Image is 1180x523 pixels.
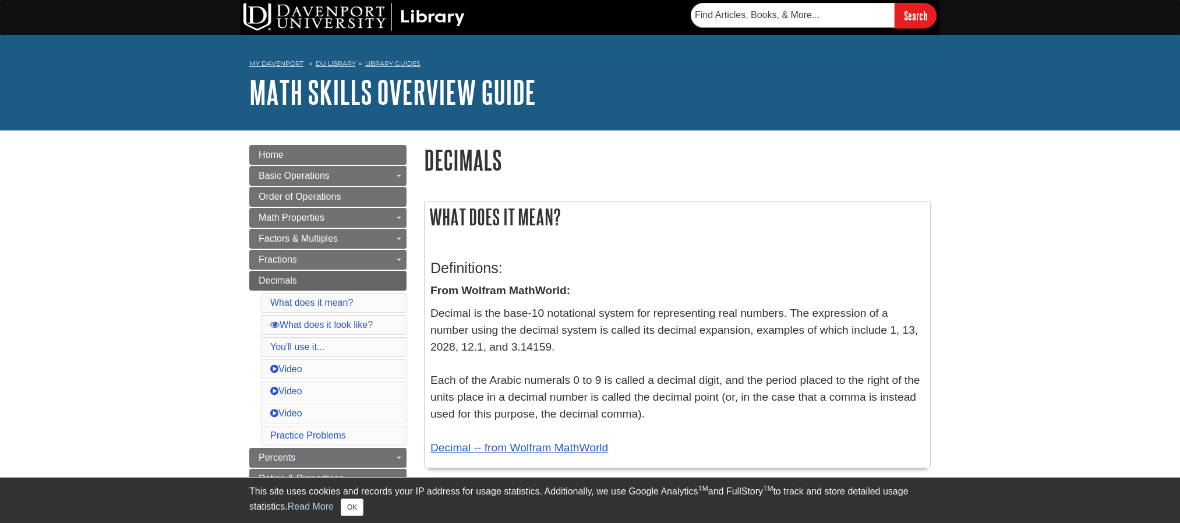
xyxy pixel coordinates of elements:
a: Math Skills Overview Guide [249,74,536,110]
span: Percents [259,453,295,462]
sup: TM [698,485,708,493]
a: Library Guides [365,59,421,68]
span: Home [259,150,284,160]
span: Fractions [259,255,297,264]
a: Read More [288,501,334,511]
a: Decimal -- from Wolfram MathWorld [430,441,608,454]
h3: Definitions: [430,260,924,277]
a: You'll use it... [270,342,324,352]
div: This site uses cookies and records your IP address for usage statistics. Additionally, we use Goo... [249,485,931,516]
a: Video [270,408,302,418]
h1: Decimals [424,145,931,175]
button: Close [341,499,363,516]
a: Ratios & Proportions [249,469,407,489]
a: Percents [249,448,407,468]
span: Math Properties [259,213,324,222]
input: Find Articles, Books, & More... [691,3,895,27]
a: Practice Problems [270,430,346,440]
a: DU Library [316,59,356,68]
a: Factors & Multiples [249,229,407,249]
a: My Davenport [249,59,303,69]
input: Search [895,3,937,28]
a: What does it mean? [270,298,353,308]
span: Decimals [259,275,297,285]
span: Basic Operations [259,171,330,181]
nav: breadcrumb [249,56,931,75]
span: Ratios & Proportions [259,473,344,483]
a: Order of Operations [249,187,407,207]
form: Searches DU Library's articles, books, and more [691,3,937,28]
a: Video [270,364,302,374]
a: Math Properties [249,208,407,228]
p: Decimal is the base-10 notational system for representing real numbers. The expression of a numbe... [430,305,924,456]
sup: TM [763,485,773,493]
h2: What does it mean? [425,202,930,232]
strong: From Wolfram MathWorld: [430,284,570,296]
a: What does it look like? [270,320,373,330]
span: Factors & Multiples [259,234,338,243]
a: Fractions [249,250,407,270]
img: DU Library [243,3,465,31]
span: Order of Operations [259,192,341,202]
a: Home [249,145,407,165]
a: Video [270,386,302,396]
a: Basic Operations [249,166,407,186]
a: Decimals [249,271,407,291]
